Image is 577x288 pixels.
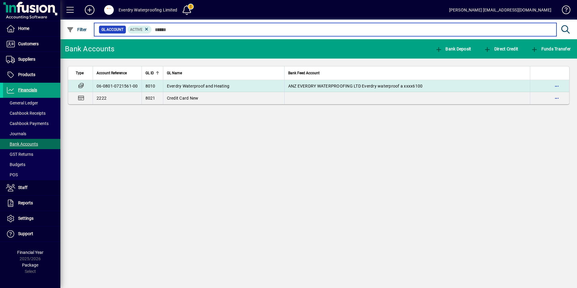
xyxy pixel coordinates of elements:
[18,231,33,236] span: Support
[3,159,60,170] a: Budgets
[130,27,142,32] span: Active
[22,263,38,267] span: Package
[3,149,60,159] a: GST Returns
[167,70,281,76] div: GL Name
[6,152,33,157] span: GST Returns
[531,46,571,51] span: Funds Transfer
[145,84,155,88] span: 8010
[3,67,60,82] a: Products
[93,92,142,104] td: 2222
[65,24,88,35] button: Filter
[3,52,60,67] a: Suppliers
[18,200,33,205] span: Reports
[484,46,518,51] span: Direct Credit
[3,21,60,36] a: Home
[17,250,43,255] span: Financial Year
[482,43,520,54] button: Direct Credit
[119,5,177,15] div: Everdry Waterproofing Limited
[449,5,551,15] div: [PERSON_NAME] [EMAIL_ADDRESS][DOMAIN_NAME]
[3,139,60,149] a: Bank Accounts
[3,170,60,180] a: POS
[99,5,119,15] button: Profile
[288,70,320,76] span: Bank Feed Account
[128,26,152,34] mat-chip: Activation Status: Active
[67,27,87,32] span: Filter
[288,70,526,76] div: Bank Feed Account
[101,27,123,33] span: GL Account
[18,216,33,221] span: Settings
[435,46,471,51] span: Bank Deposit
[18,185,27,190] span: Staff
[552,81,562,91] button: More options
[3,37,60,52] a: Customers
[145,70,159,76] div: GL ID
[6,101,38,105] span: General Ledger
[6,111,46,116] span: Cashbook Receipts
[76,70,84,76] span: Type
[288,84,423,88] span: ANZ EVERDRY WATERPROOFING LTD Everdry waterproof a xxxx6100
[167,70,182,76] span: GL Name
[6,172,18,177] span: POS
[3,226,60,242] a: Support
[6,162,25,167] span: Budgets
[80,5,99,15] button: Add
[3,98,60,108] a: General Ledger
[18,57,35,62] span: Suppliers
[65,44,114,54] div: Bank Accounts
[18,88,37,92] span: Financials
[434,43,473,54] button: Bank Deposit
[76,70,89,76] div: Type
[3,129,60,139] a: Journals
[3,118,60,129] a: Cashbook Payments
[6,131,26,136] span: Journals
[97,70,127,76] span: Account Reference
[18,26,29,31] span: Home
[18,72,35,77] span: Products
[3,196,60,211] a: Reports
[93,80,142,92] td: 06-0801-0721561-00
[3,180,60,195] a: Staff
[167,84,230,88] span: Everdry Waterproof and Heating
[167,96,199,101] span: Credit Card New
[529,43,572,54] button: Funds Transfer
[145,96,155,101] span: 8021
[552,93,562,103] button: More options
[6,121,49,126] span: Cashbook Payments
[18,41,39,46] span: Customers
[3,108,60,118] a: Cashbook Receipts
[145,70,154,76] span: GL ID
[3,211,60,226] a: Settings
[6,142,38,146] span: Bank Accounts
[557,1,569,21] a: Knowledge Base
